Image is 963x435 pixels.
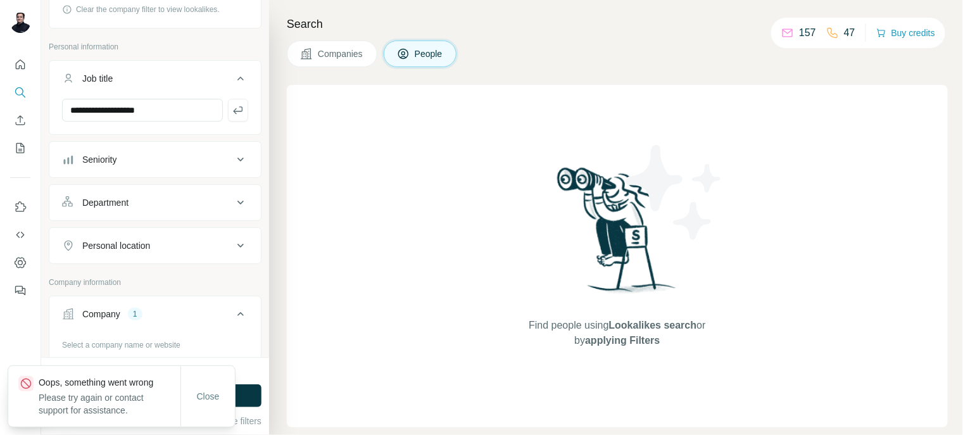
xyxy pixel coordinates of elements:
img: Surfe Illustration - Woman searching with binoculars [551,164,683,305]
div: Company [82,308,120,320]
button: Company1 [49,299,261,334]
div: Select a company name or website [62,334,248,351]
button: Personal location [49,230,261,261]
span: Companies [318,47,364,60]
p: Oops, something went wrong [39,376,180,389]
img: Surfe Illustration - Stars [617,136,731,249]
p: 47 [844,25,855,41]
button: Quick start [10,53,30,76]
button: Dashboard [10,251,30,274]
button: Search [10,81,30,104]
img: Avatar [10,13,30,33]
button: My lists [10,137,30,160]
p: Please try again or contact support for assistance. [39,391,180,417]
p: 157 [799,25,816,41]
span: Close [197,390,220,403]
button: Buy credits [876,24,935,42]
div: Department [82,196,129,209]
button: Job title [49,63,261,99]
p: Company information [49,277,261,288]
span: Lookalikes search [609,320,697,331]
button: Close [188,385,229,408]
button: Use Surfe API [10,224,30,246]
p: Personal information [49,41,261,53]
div: Personal location [82,239,150,252]
div: Seniority [82,153,116,166]
button: Use Surfe on LinkedIn [10,196,30,218]
button: Department [49,187,261,218]
span: People [415,47,444,60]
button: Feedback [10,279,30,302]
button: Enrich CSV [10,109,30,132]
div: 1 [128,308,142,320]
span: applying Filters [585,335,660,346]
span: Find people using or by [516,318,719,348]
h4: Search [287,15,948,33]
div: Job title [82,72,113,85]
button: Seniority [49,144,261,175]
span: Clear the company filter to view lookalikes. [76,4,220,15]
